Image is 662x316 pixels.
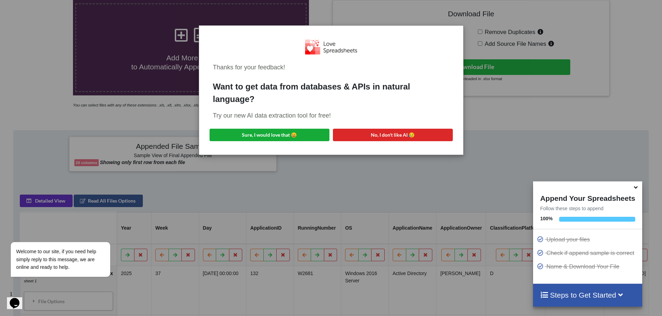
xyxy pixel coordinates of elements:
[305,40,357,54] img: Logo.png
[213,63,449,72] div: Thanks for your feedback!
[7,288,29,309] iframe: chat widget
[333,129,453,141] button: No, I don't like AI 😥
[533,205,642,212] p: Follow these steps to append
[537,235,640,244] p: Upload your files
[213,111,449,120] div: Try our new AI data extraction tool for free!
[537,249,640,257] p: Check if append sample is correct
[210,129,329,141] button: Sure, I would love that 😀
[537,262,640,271] p: Name & Download Your File
[533,192,642,203] h4: Append Your Spreadsheets
[7,179,132,285] iframe: chat widget
[540,291,635,299] h4: Steps to Get Started
[213,80,449,105] div: Want to get data from databases & APIs in natural language?
[540,216,553,221] b: 100 %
